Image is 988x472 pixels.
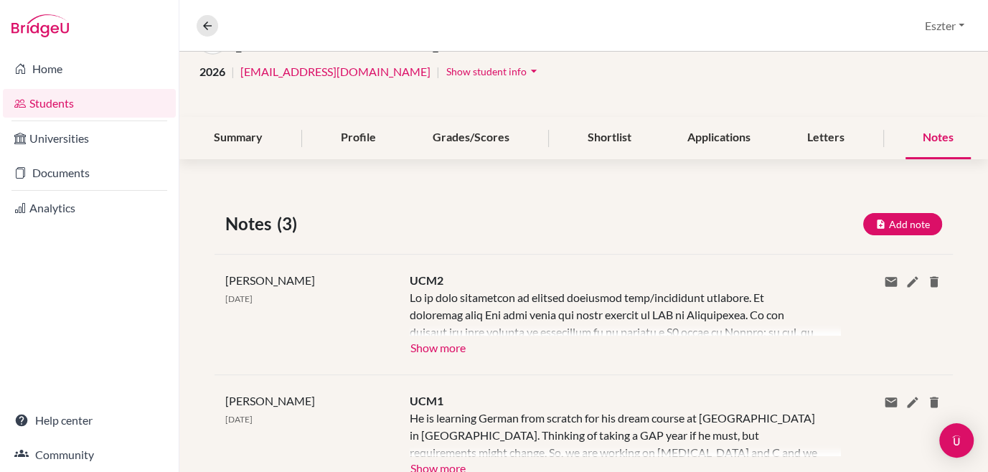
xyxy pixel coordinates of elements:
div: Notes [905,117,971,159]
div: Lo ip dolo sitametcon ad elitsed doeiusmod temp/incididunt utlabore. Et doloremag aliq Eni admi v... [410,289,819,336]
a: Home [3,55,176,83]
div: Shortlist [570,117,649,159]
span: Show student info [446,65,527,77]
div: Letters [790,117,862,159]
div: Profile [324,117,393,159]
span: Notes [225,211,277,237]
button: Eszter [918,12,971,39]
span: [PERSON_NAME] [225,394,315,407]
button: Add note [863,213,942,235]
i: arrow_drop_down [527,64,541,78]
a: Documents [3,159,176,187]
span: UCM1 [410,394,443,407]
a: Universities [3,124,176,153]
span: (3) [277,211,303,237]
a: Students [3,89,176,118]
span: 2026 [199,63,225,80]
a: Help center [3,406,176,435]
span: [PERSON_NAME] [225,273,315,287]
a: Analytics [3,194,176,222]
div: Grades/Scores [415,117,527,159]
span: UCM2 [410,273,443,287]
span: | [231,63,235,80]
div: Summary [197,117,280,159]
img: Bridge-U [11,14,69,37]
a: Community [3,440,176,469]
span: | [436,63,440,80]
a: [EMAIL_ADDRESS][DOMAIN_NAME] [240,63,431,80]
div: Applications [670,117,768,159]
button: Show more [410,336,466,357]
span: [DATE] [225,414,253,425]
div: Open Intercom Messenger [939,423,974,458]
button: Show student infoarrow_drop_down [446,60,542,82]
span: [DATE] [225,293,253,304]
div: He is learning German from scratch for his dream course at [GEOGRAPHIC_DATA] in [GEOGRAPHIC_DATA]... [410,410,819,456]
